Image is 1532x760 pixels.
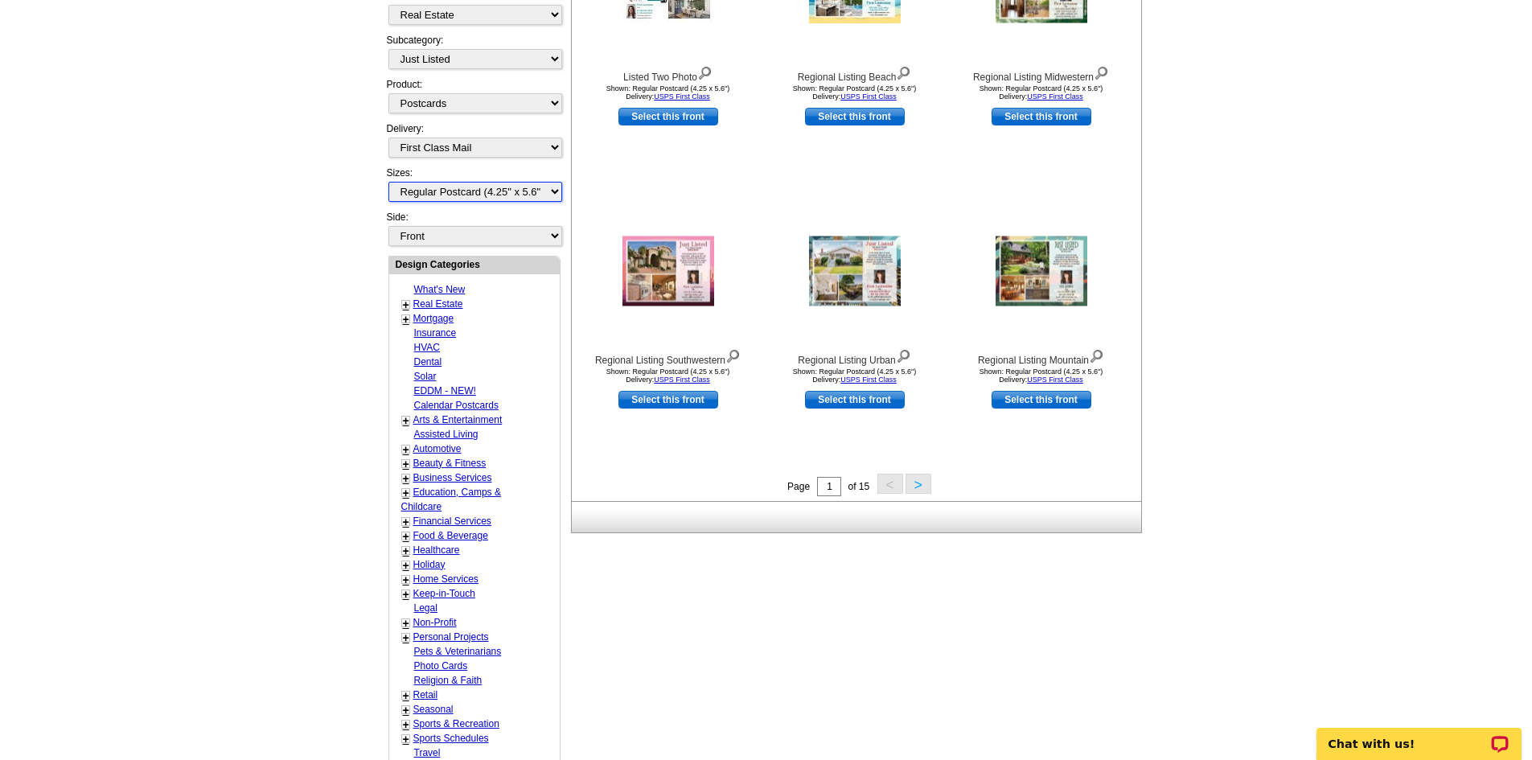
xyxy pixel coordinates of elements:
a: Legal [414,602,437,614]
img: Regional Listing Mountain [996,236,1087,306]
a: use this design [805,391,905,409]
div: Regional Listing Midwestern [953,63,1130,84]
a: Travel [414,747,441,758]
a: + [403,588,409,601]
a: + [403,733,409,746]
div: Listed Two Photo [580,63,757,84]
a: What's New [414,284,466,295]
img: view design details [1089,346,1104,364]
div: Shown: Regular Postcard (4.25 x 5.6") Delivery: [953,84,1130,101]
a: Dental [414,356,442,368]
a: Retail [413,689,438,700]
a: Photo Cards [414,660,468,672]
a: USPS First Class [840,92,897,101]
img: view design details [697,63,713,80]
a: Non-Profit [413,617,457,628]
div: Subcategory: [387,33,561,77]
a: Sports & Recreation [413,718,499,729]
a: + [403,298,409,311]
a: HVAC [414,342,440,353]
div: Shown: Regular Postcard (4.25 x 5.6") Delivery: [580,368,757,384]
div: Shown: Regular Postcard (4.25 x 5.6") Delivery: [766,368,943,384]
a: use this design [805,108,905,125]
a: + [403,631,409,644]
a: + [403,472,409,485]
button: < [877,474,903,494]
div: Shown: Regular Postcard (4.25 x 5.6") Delivery: [580,84,757,101]
a: + [403,530,409,543]
a: + [403,559,409,572]
a: Personal Projects [413,631,489,643]
a: + [403,544,409,557]
a: Arts & Entertainment [413,414,503,425]
a: Calendar Postcards [414,400,499,411]
a: Education, Camps & Childcare [401,487,501,512]
div: Sizes: [387,166,561,210]
div: Delivery: [387,121,561,166]
a: Real Estate [413,298,463,310]
div: Regional Listing Urban [766,346,943,368]
div: Product: [387,77,561,121]
div: Shown: Regular Postcard (4.25 x 5.6") Delivery: [766,84,943,101]
a: Beauty & Fitness [413,458,487,469]
img: view design details [725,346,741,364]
a: Home Services [413,573,478,585]
button: > [906,474,931,494]
a: use this design [992,391,1091,409]
a: Healthcare [413,544,460,556]
div: Side: [387,210,561,248]
a: Keep-in-Touch [413,588,475,599]
a: Financial Services [413,516,491,527]
a: Religion & Faith [414,675,483,686]
a: Mortgage [413,313,454,324]
span: Page [787,481,810,492]
a: + [403,704,409,717]
div: Regional Listing Southwestern [580,346,757,368]
a: USPS First Class [654,376,710,384]
img: view design details [896,346,911,364]
a: Holiday [413,559,446,570]
a: + [403,414,409,427]
img: Regional Listing Southwestern [622,236,714,306]
a: use this design [618,391,718,409]
img: Regional Listing Urban [809,236,901,306]
a: Sports Schedules [413,733,489,744]
iframe: LiveChat chat widget [1306,709,1532,760]
a: USPS First Class [654,92,710,101]
a: use this design [992,108,1091,125]
div: Regional Listing Mountain [953,346,1130,368]
a: Assisted Living [414,429,478,440]
a: Automotive [413,443,462,454]
a: Solar [414,371,437,382]
a: EDDM - NEW! [414,385,476,396]
a: Business Services [413,472,492,483]
a: Insurance [414,327,457,339]
img: view design details [1094,63,1109,80]
a: + [403,443,409,456]
a: Pets & Veterinarians [414,646,502,657]
a: + [403,487,409,499]
a: USPS First Class [1027,92,1083,101]
a: + [403,689,409,702]
div: Shown: Regular Postcard (4.25 x 5.6") Delivery: [953,368,1130,384]
span: of 15 [848,481,869,492]
a: + [403,573,409,586]
img: view design details [896,63,911,80]
a: + [403,516,409,528]
div: Design Categories [389,257,560,272]
a: + [403,313,409,326]
a: USPS First Class [840,376,897,384]
a: + [403,458,409,470]
a: Food & Beverage [413,530,488,541]
a: + [403,718,409,731]
a: + [403,617,409,630]
a: USPS First Class [1027,376,1083,384]
div: Regional Listing Beach [766,63,943,84]
a: Seasonal [413,704,454,715]
a: use this design [618,108,718,125]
